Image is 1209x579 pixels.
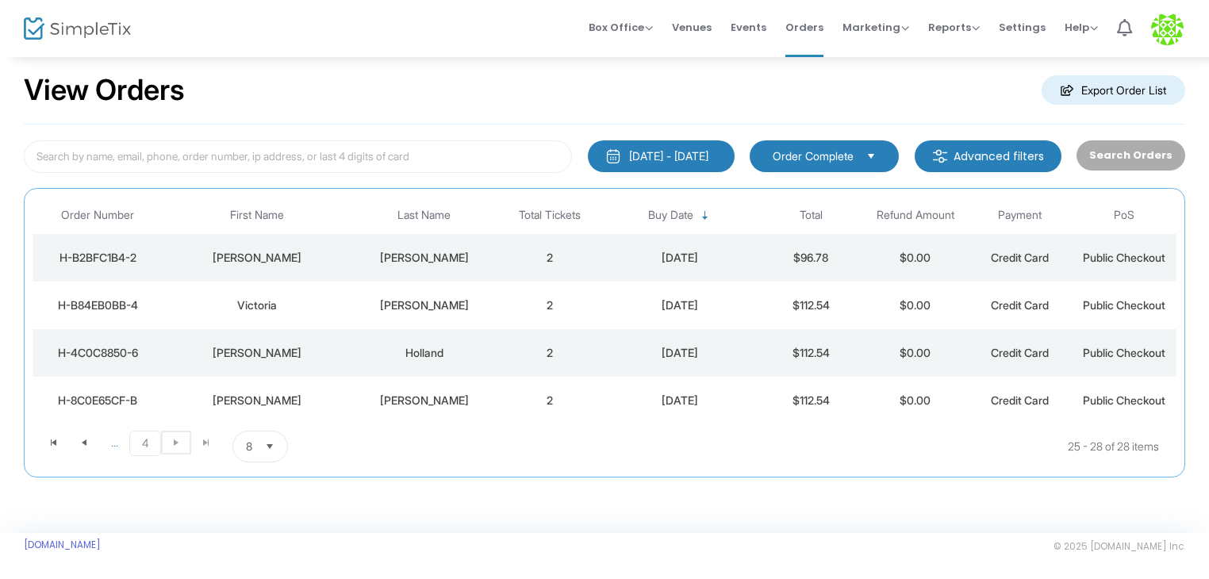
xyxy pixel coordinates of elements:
[758,234,863,282] td: $96.78
[991,393,1049,407] span: Credit Card
[606,297,755,313] div: 8/23/2025
[758,197,863,234] th: Total
[167,393,347,408] div: Hannah
[915,140,1061,172] m-button: Advanced filters
[355,393,493,408] div: Wallace
[1114,209,1134,222] span: PoS
[1054,540,1185,553] span: © 2025 [DOMAIN_NAME] Inc.
[863,377,968,424] td: $0.00
[497,234,602,282] td: 2
[785,7,823,48] span: Orders
[758,329,863,377] td: $112.54
[863,282,968,329] td: $0.00
[497,197,602,234] th: Total Tickets
[863,329,968,377] td: $0.00
[648,209,693,222] span: Buy Date
[1083,393,1165,407] span: Public Checkout
[1065,20,1098,35] span: Help
[61,209,134,222] span: Order Number
[167,297,347,313] div: Victoria
[606,393,755,408] div: 8/20/2025
[606,250,755,266] div: 8/26/2025
[230,209,284,222] span: First Name
[259,431,281,462] button: Select
[446,431,1159,462] kendo-pager-info: 25 - 28 of 28 items
[167,345,347,361] div: Sarah
[991,298,1049,312] span: Credit Card
[606,345,755,361] div: 8/22/2025
[589,20,653,35] span: Box Office
[78,436,90,449] span: Go to the previous page
[99,431,129,454] span: Page 3
[699,209,712,222] span: Sortable
[36,345,159,361] div: H-4C0C8850-6
[497,282,602,329] td: 2
[397,209,451,222] span: Last Name
[497,377,602,424] td: 2
[1083,346,1165,359] span: Public Checkout
[758,282,863,329] td: $112.54
[24,73,185,108] h2: View Orders
[991,251,1049,264] span: Credit Card
[24,539,101,551] a: [DOMAIN_NAME]
[246,439,252,454] span: 8
[863,234,968,282] td: $0.00
[36,250,159,266] div: H-B2BFC1B4-2
[36,393,159,408] div: H-8C0E65CF-B
[731,7,766,48] span: Events
[1083,298,1165,312] span: Public Checkout
[39,431,69,454] span: Go to the first page
[69,431,99,454] span: Go to the previous page
[863,197,968,234] th: Refund Amount
[932,148,948,164] img: filter
[1083,251,1165,264] span: Public Checkout
[672,7,712,48] span: Venues
[588,140,735,172] button: [DATE] - [DATE]
[999,7,1046,48] span: Settings
[842,20,909,35] span: Marketing
[129,431,161,456] span: Page 4
[167,250,347,266] div: Shawn
[355,297,493,313] div: Martin
[24,140,572,173] input: Search by name, email, phone, order number, ip address, or last 4 digits of card
[48,436,60,449] span: Go to the first page
[33,197,1176,424] div: Data table
[758,377,863,424] td: $112.54
[773,148,854,164] span: Order Complete
[605,148,621,164] img: monthly
[1042,75,1185,105] m-button: Export Order List
[860,148,882,165] button: Select
[497,329,602,377] td: 2
[998,209,1042,222] span: Payment
[355,345,493,361] div: Holland
[928,20,980,35] span: Reports
[991,346,1049,359] span: Credit Card
[629,148,708,164] div: [DATE] - [DATE]
[36,297,159,313] div: H-B84EB0BB-4
[355,250,493,266] div: Waguespack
